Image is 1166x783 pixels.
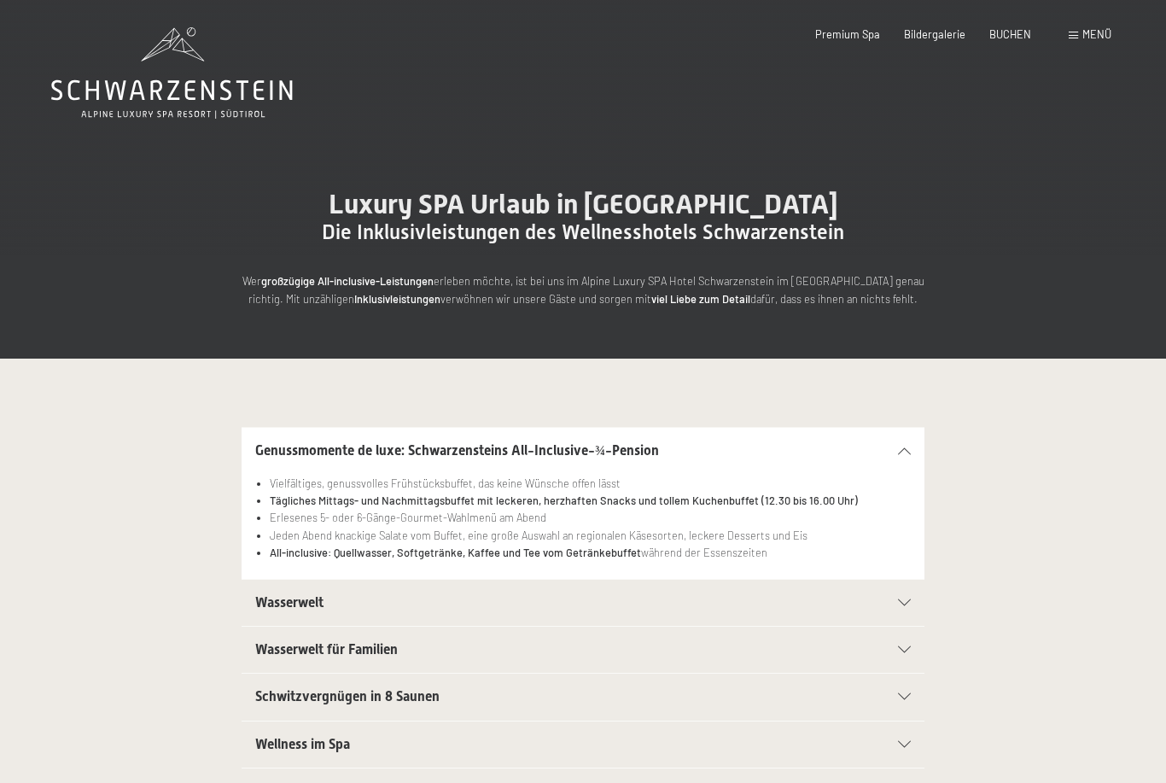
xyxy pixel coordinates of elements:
[354,292,440,306] strong: Inklusivleistungen
[815,27,880,41] a: Premium Spa
[255,442,659,459] span: Genussmomente de luxe: Schwarzensteins All-Inclusive-¾-Pension
[255,594,324,611] span: Wasserwelt
[261,274,434,288] strong: großzügige All-inclusive-Leistungen
[329,188,838,220] span: Luxury SPA Urlaub in [GEOGRAPHIC_DATA]
[1082,27,1111,41] span: Menü
[255,641,398,657] span: Wasserwelt für Familien
[904,27,965,41] a: Bildergalerie
[270,494,858,507] strong: Tägliches Mittags- und Nachmittagsbuffet mit leckeren, herzhaften Snacks und tollem Kuchenbuffet ...
[651,292,750,306] strong: viel Liebe zum Detail
[989,27,1031,41] a: BUCHEN
[270,544,911,561] li: während der Essenszeiten
[270,509,911,526] li: Erlesenes 5- oder 6-Gänge-Gourmet-Wahlmenü am Abend
[270,475,911,492] li: Vielfältiges, genussvolles Frühstücksbuffet, das keine Wünsche offen lässt
[242,272,924,307] p: Wer erleben möchte, ist bei uns im Alpine Luxury SPA Hotel Schwarzenstein im [GEOGRAPHIC_DATA] ge...
[255,688,440,704] span: Schwitzvergnügen in 8 Saunen
[270,527,911,544] li: Jeden Abend knackige Salate vom Buffet, eine große Auswahl an regionalen Käsesorten, leckere Dess...
[255,736,350,752] span: Wellness im Spa
[270,546,641,559] strong: All-inclusive: Quellwasser, Softgetränke, Kaffee und Tee vom Getränkebuffet
[322,220,844,244] span: Die Inklusivleistungen des Wellnesshotels Schwarzenstein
